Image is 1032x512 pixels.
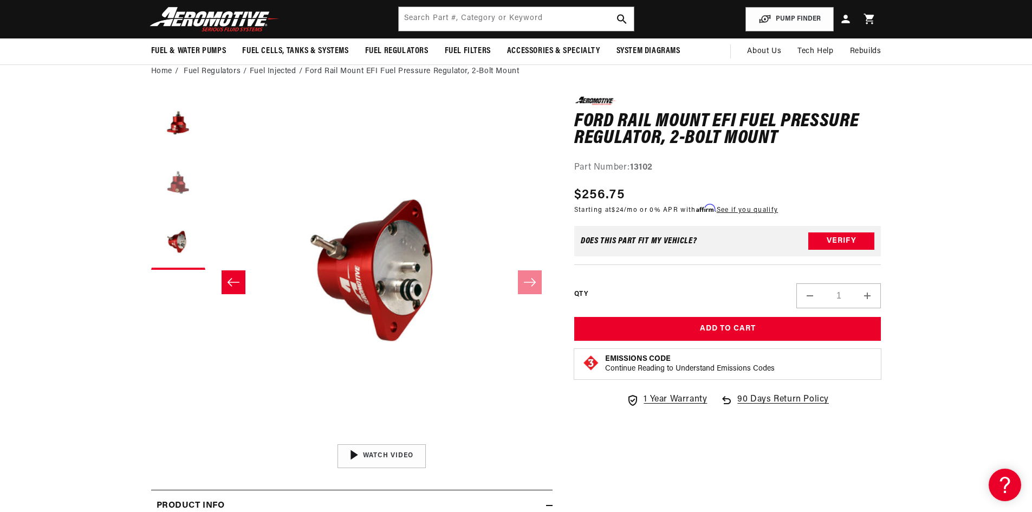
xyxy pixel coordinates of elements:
[518,270,542,294] button: Slide right
[151,46,226,57] span: Fuel & Water Pumps
[582,354,600,372] img: Emissions code
[630,163,653,172] strong: 13102
[499,38,608,64] summary: Accessories & Specialty
[151,66,172,77] a: Home
[574,185,625,205] span: $256.75
[147,7,282,32] img: Aeromotive
[365,46,429,57] span: Fuel Regulators
[151,96,553,468] media-gallery: Gallery Viewer
[605,364,775,374] p: Continue Reading to Understand Emissions Codes
[747,47,781,55] span: About Us
[739,38,789,64] a: About Us
[644,393,707,407] span: 1 Year Warranty
[151,156,205,210] button: Load image 2 in gallery view
[151,216,205,270] button: Load image 3 in gallery view
[717,207,778,213] a: See if you qualify - Learn more about Affirm Financing (opens in modal)
[608,38,689,64] summary: System Diagrams
[610,7,634,31] button: search button
[574,161,881,175] div: Part Number:
[626,393,707,407] a: 1 Year Warranty
[612,207,624,213] span: $24
[399,7,634,31] input: Search by Part Number, Category or Keyword
[507,46,600,57] span: Accessories & Specialty
[445,46,491,57] span: Fuel Filters
[242,46,348,57] span: Fuel Cells, Tanks & Systems
[737,393,829,418] span: 90 Days Return Policy
[605,355,671,363] strong: Emissions Code
[574,113,881,147] h1: Ford Rail Mount EFI Fuel Pressure Regulator, 2-Bolt Mount
[789,38,841,64] summary: Tech Help
[605,354,775,374] button: Emissions CodeContinue Reading to Understand Emissions Codes
[143,38,235,64] summary: Fuel & Water Pumps
[616,46,680,57] span: System Diagrams
[250,66,305,77] li: Fuel Injected
[797,46,833,57] span: Tech Help
[581,237,697,245] div: Does This part fit My vehicle?
[357,38,437,64] summary: Fuel Regulators
[574,317,881,341] button: Add to Cart
[437,38,499,64] summary: Fuel Filters
[305,66,519,77] li: Ford Rail Mount EFI Fuel Pressure Regulator, 2-Bolt Mount
[184,66,250,77] li: Fuel Regulators
[842,38,890,64] summary: Rebuilds
[151,96,205,151] button: Load image 1 in gallery view
[222,270,245,294] button: Slide left
[151,66,881,77] nav: breadcrumbs
[696,204,715,212] span: Affirm
[574,290,588,299] label: QTY
[720,393,829,418] a: 90 Days Return Policy
[808,232,874,250] button: Verify
[745,7,834,31] button: PUMP FINDER
[234,38,356,64] summary: Fuel Cells, Tanks & Systems
[850,46,881,57] span: Rebuilds
[574,205,778,215] p: Starting at /mo or 0% APR with .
